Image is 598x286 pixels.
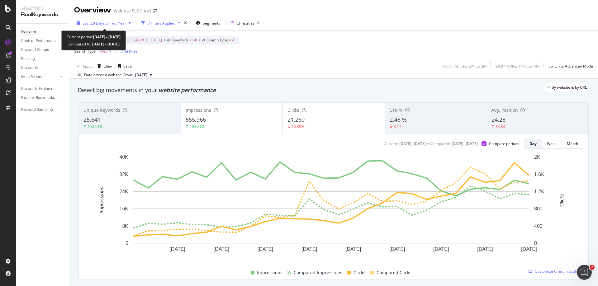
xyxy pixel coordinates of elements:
[74,5,111,16] div: Overview
[292,124,304,129] div: 10.39%
[542,139,562,149] button: Week
[21,74,43,80] div: More Reports
[491,107,518,113] span: Avg. Position
[229,37,231,43] span: =
[489,141,519,146] div: Compare periods
[427,141,450,146] div: vs Compared :
[477,246,493,252] text: [DATE]
[206,37,228,43] span: Search Type
[21,47,49,53] div: Keyword Groups
[121,49,138,54] div: Add Filter
[529,269,583,274] a: Customize Chart in Explorer
[83,116,101,123] span: 25,641
[534,223,543,229] text: 400
[577,265,592,280] iframe: Intercom live chat
[21,29,36,35] div: Overview
[83,63,92,69] div: Apply
[384,141,398,146] div: Current:
[114,8,151,14] div: Waitrose Full Crawl
[524,139,542,149] button: Day
[192,36,197,45] span: All
[135,72,147,78] span: 2025 Sep. 13th
[257,269,282,276] span: Impressions
[124,36,162,45] span: [GEOGRAPHIC_DATA]
[534,241,537,246] text: 0
[345,246,361,252] text: [DATE]
[354,269,365,276] span: Clicks
[232,36,236,45] span: All
[153,9,157,13] div: arrow-right-arrow-left
[203,21,220,26] span: Segments
[21,74,58,80] a: More Reports
[21,38,57,44] div: Content Performance
[301,246,317,252] text: [DATE]
[190,124,205,129] div: 104.21%
[547,141,557,146] div: Week
[534,154,540,160] text: 2K
[21,29,64,35] a: Overview
[95,61,113,71] button: Clear
[67,33,121,40] div: Current period:
[535,269,583,274] span: Customize Chart in Explorer
[287,116,305,123] span: 21,260
[83,21,105,26] span: Last 28 Days
[496,124,505,129] div: 14.34
[562,139,583,149] button: Month
[169,246,185,252] text: [DATE]
[122,223,128,229] text: 8K
[399,141,426,146] div: [DATE] - [DATE]
[100,47,107,56] span: Web
[567,141,578,146] div: Month
[21,106,53,113] div: Keyword Sampling
[21,95,64,101] a: Explorer Bookmarks
[552,86,587,89] span: By website & by URL
[172,37,188,43] span: Keywords
[389,246,405,252] text: [DATE]
[120,154,129,160] text: 40K
[237,21,254,26] div: Christmas
[294,269,342,276] span: Compared Impressions
[88,124,102,129] div: 152.14%
[189,37,192,43] span: =
[74,49,96,54] span: Search Type
[105,21,126,26] span: vs Prev. Year
[258,246,273,252] text: [DATE]
[198,37,205,43] span: and
[74,18,134,28] button: Last 28 DaysvsPrev. Year
[84,72,133,78] div: Data crossed with the Crawl
[74,61,92,71] button: Apply
[120,206,129,211] text: 16K
[21,65,38,71] div: Keywords
[443,63,488,69] div: 99.61 % Clicks ( 2M on 2M )
[529,141,537,146] div: Day
[451,141,478,146] div: [DATE] - [DATE]
[120,171,129,177] text: 32K
[544,83,589,92] div: legacy label
[433,246,449,252] text: [DATE]
[21,86,64,92] a: Keywords Explorer
[120,189,129,194] text: 24K
[228,18,262,28] button: Christmas
[84,154,579,262] svg: A chart.
[133,71,155,79] button: [DATE]
[83,107,120,113] span: Unique Keywords
[186,116,206,123] span: 855,966
[496,63,541,69] div: 99.97 % URLs ( 74K on 74K )
[534,189,544,194] text: 1.2K
[21,106,64,113] a: Keyword Sampling
[21,38,64,44] a: Content Performance
[21,47,64,53] a: Keyword Groups
[390,116,407,123] span: 2.48 %
[548,63,593,69] div: Switch to Advanced Mode
[534,171,544,177] text: 1.6K
[21,5,64,11] div: Analytics
[491,116,505,123] span: 24.28
[21,95,55,101] div: Explorer Bookmarks
[21,56,64,62] a: Ranking
[186,107,211,113] span: Impressions
[97,49,99,54] span: =
[148,21,175,26] div: 3 Filters Applied
[546,61,593,71] button: Switch to Advanced Mode
[113,48,138,55] button: Add Filter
